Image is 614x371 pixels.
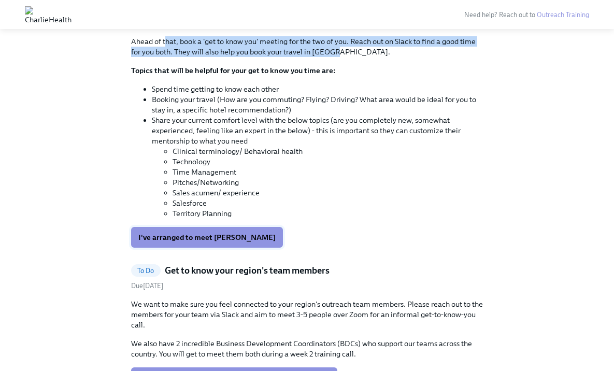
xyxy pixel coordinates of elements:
h5: Get to know your region's team members [165,264,330,277]
a: To DoGet to know your region's team membersDue[DATE] [131,264,483,291]
p: We want to make sure you feel connected to your region's outreach team members. Please reach out ... [131,299,483,330]
li: Time Management [173,167,483,177]
li: Territory Planning [173,208,483,219]
li: Share your current comfort level with the below topics (are you completely new, somewhat experien... [152,115,483,219]
li: Technology [173,156,483,167]
strong: Topics that will be helpful for your get to know you time are: [131,66,336,75]
li: Salesforce [173,198,483,208]
a: Outreach Training [537,11,589,19]
p: Ahead of that, book a 'get to know you' meeting for the two of you. Reach out on Slack to find a ... [131,36,483,57]
span: Wednesday, September 24th 2025, 10:00 am [131,282,163,290]
button: I've arranged to meet [PERSON_NAME] [131,227,283,248]
li: Clinical terminology/ Behavioral health [173,146,483,156]
li: Sales acumen/ experience [173,188,483,198]
span: To Do [131,267,161,275]
p: We also have 2 incredible Business Development Coordinators (BDCs) who support our teams across t... [131,338,483,359]
span: Need help? Reach out to [464,11,589,19]
span: I've arranged to meet [PERSON_NAME] [138,232,276,242]
li: Pitches/Networking [173,177,483,188]
li: Spend time getting to know each other [152,84,483,94]
li: Booking your travel (How are you commuting? Flying? Driving? What area would be ideal for you to ... [152,94,483,115]
img: CharlieHealth [25,6,72,23]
